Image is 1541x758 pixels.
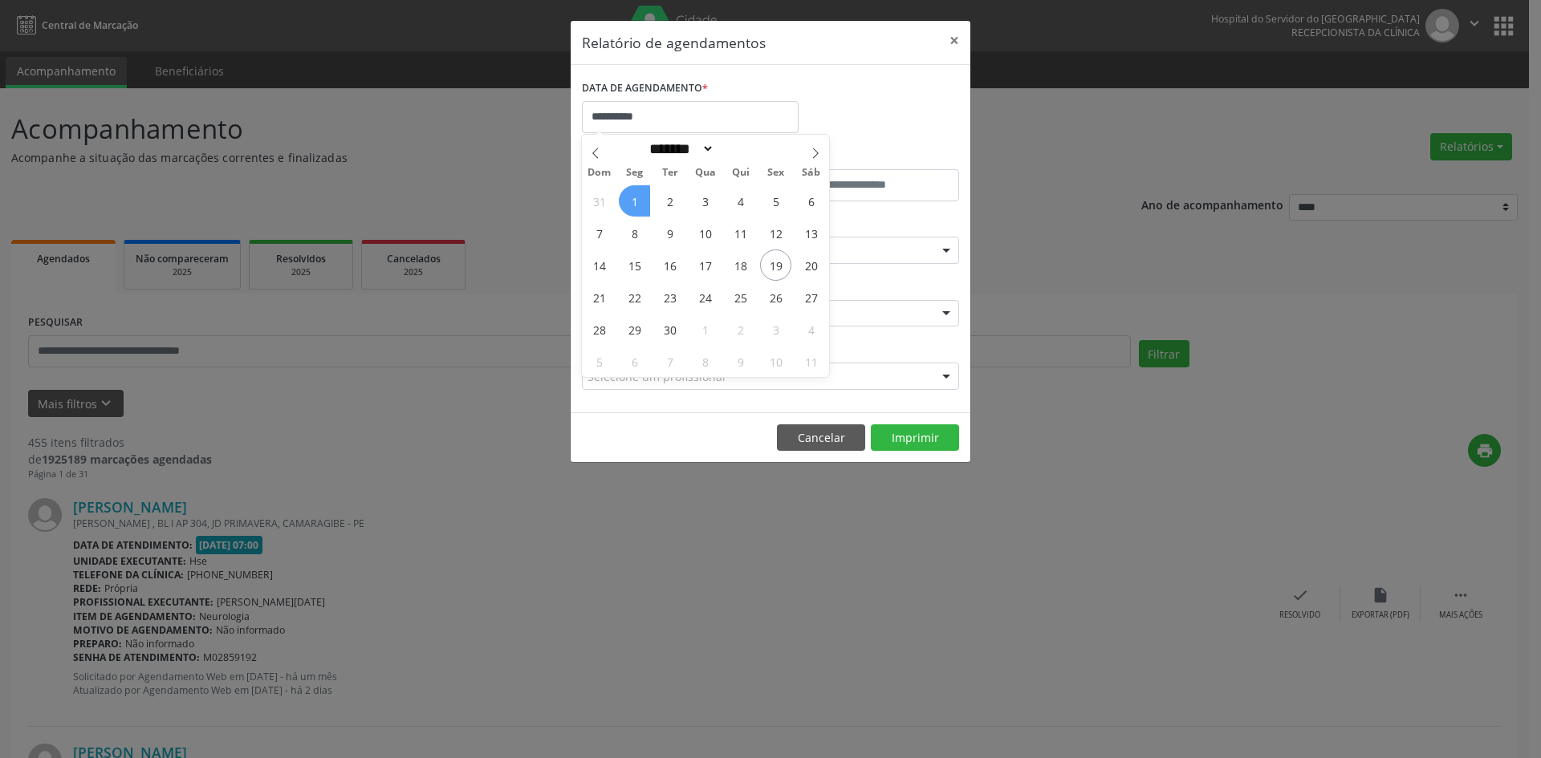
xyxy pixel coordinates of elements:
span: Setembro 13, 2025 [795,217,827,249]
span: Outubro 8, 2025 [689,346,721,377]
span: Outubro 1, 2025 [689,314,721,345]
span: Dom [582,168,617,178]
span: Outubro 3, 2025 [760,314,791,345]
span: Setembro 3, 2025 [689,185,721,217]
h5: Relatório de agendamentos [582,32,766,53]
span: Setembro 25, 2025 [725,282,756,313]
label: DATA DE AGENDAMENTO [582,76,708,101]
span: Setembro 20, 2025 [795,249,827,281]
span: Setembro 30, 2025 [654,314,685,345]
span: Setembro 7, 2025 [583,217,615,249]
span: Setembro 19, 2025 [760,249,791,281]
span: Setembro 4, 2025 [725,185,756,217]
span: Setembro 17, 2025 [689,249,721,281]
select: Month [644,140,714,157]
span: Setembro 26, 2025 [760,282,791,313]
span: Setembro 1, 2025 [619,185,650,217]
span: Setembro 16, 2025 [654,249,685,281]
span: Qua [688,168,723,178]
span: Setembro 29, 2025 [619,314,650,345]
span: Selecione um profissional [588,368,726,385]
span: Setembro 18, 2025 [725,249,756,281]
span: Setembro 24, 2025 [689,282,721,313]
input: Year [714,140,767,157]
span: Ter [653,168,688,178]
span: Sex [758,168,794,178]
button: Close [938,21,970,60]
label: ATÉ [775,144,959,169]
span: Setembro 21, 2025 [583,282,615,313]
button: Imprimir [871,424,959,452]
span: Outubro 4, 2025 [795,314,827,345]
span: Setembro 28, 2025 [583,314,615,345]
span: Sáb [794,168,829,178]
span: Setembro 12, 2025 [760,217,791,249]
span: Setembro 14, 2025 [583,249,615,281]
span: Outubro 6, 2025 [619,346,650,377]
span: Outubro 5, 2025 [583,346,615,377]
span: Setembro 15, 2025 [619,249,650,281]
span: Setembro 9, 2025 [654,217,685,249]
span: Setembro 5, 2025 [760,185,791,217]
span: Setembro 10, 2025 [689,217,721,249]
span: Setembro 2, 2025 [654,185,685,217]
span: Seg [617,168,653,178]
span: Setembro 23, 2025 [654,282,685,313]
span: Outubro 9, 2025 [725,346,756,377]
span: Setembro 27, 2025 [795,282,827,313]
span: Setembro 11, 2025 [725,217,756,249]
button: Cancelar [777,424,865,452]
span: Agosto 31, 2025 [583,185,615,217]
span: Setembro 22, 2025 [619,282,650,313]
span: Qui [723,168,758,178]
span: Outubro 10, 2025 [760,346,791,377]
span: Setembro 6, 2025 [795,185,827,217]
span: Outubro 11, 2025 [795,346,827,377]
span: Setembro 8, 2025 [619,217,650,249]
span: Outubro 2, 2025 [725,314,756,345]
span: Outubro 7, 2025 [654,346,685,377]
